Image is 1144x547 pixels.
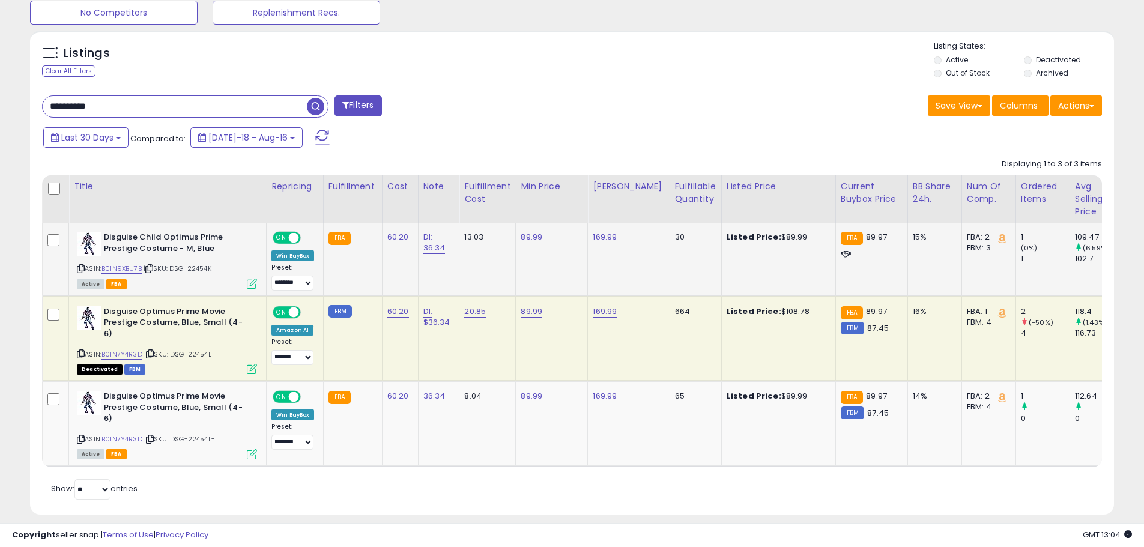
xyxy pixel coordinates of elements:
a: DI: $36.34 [423,306,450,328]
a: 60.20 [387,390,409,402]
span: Compared to: [130,133,186,144]
a: B01N9XBU7B [101,264,142,274]
a: 36.34 [423,390,446,402]
img: 41MZ-5N-ONL._SL40_.jpg [77,391,101,415]
small: FBA [328,391,351,404]
span: ON [274,307,289,317]
b: Disguise Child Optimus Prime Prestige Costume - M, Blue [104,232,250,257]
div: FBM: 3 [967,243,1006,253]
span: 89.97 [866,231,887,243]
span: All listings currently available for purchase on Amazon [77,279,104,289]
div: FBM: 4 [967,402,1006,413]
div: 2 [1021,306,1070,317]
div: 65 [675,391,712,402]
span: All listings currently available for purchase on Amazon [77,449,104,459]
div: Num of Comp. [967,180,1011,205]
a: B01N7Y4R3D [101,434,142,444]
span: OFF [299,307,318,317]
span: Last 30 Days [61,131,113,144]
div: 112.64 [1075,391,1124,402]
span: FBA [106,279,127,289]
div: Min Price [521,180,583,193]
div: ASIN: [77,232,257,288]
div: FBM: 4 [967,317,1006,328]
small: FBM [328,305,352,318]
div: $108.78 [727,306,826,317]
div: FBA: 2 [967,391,1006,402]
b: Listed Price: [727,231,781,243]
div: 116.73 [1075,328,1124,339]
div: Fulfillment Cost [464,180,510,205]
div: Clear All Filters [42,65,95,77]
a: 89.99 [521,306,542,318]
div: Ordered Items [1021,180,1065,205]
small: FBA [841,306,863,319]
div: Win BuyBox [271,250,314,261]
span: | SKU: DSG-22454L-1 [144,434,217,444]
div: Current Buybox Price [841,180,903,205]
button: Last 30 Days [43,127,129,148]
div: Title [74,180,261,193]
b: Listed Price: [727,390,781,402]
span: ON [274,392,289,402]
b: Disguise Optimus Prime Movie Prestige Costume, Blue, Small (4-6) [104,306,250,343]
a: 169.99 [593,231,617,243]
div: 102.7 [1075,253,1124,264]
a: 60.20 [387,306,409,318]
a: B01N7Y4R3D [101,349,142,360]
a: 169.99 [593,306,617,318]
div: $89.99 [727,232,826,243]
label: Active [946,55,968,65]
span: FBM [124,364,146,375]
b: Listed Price: [727,306,781,317]
div: $89.99 [727,391,826,402]
span: 89.97 [866,306,887,317]
div: Preset: [271,423,314,450]
div: 4 [1021,328,1070,339]
a: 89.99 [521,231,542,243]
div: ASIN: [77,306,257,373]
span: Show: entries [51,483,138,494]
div: 1 [1021,391,1070,402]
div: 16% [913,306,952,317]
span: 87.45 [867,407,889,419]
button: Replenishment Recs. [213,1,380,25]
div: 1 [1021,253,1070,264]
div: [PERSON_NAME] [593,180,664,193]
span: OFF [299,392,318,402]
a: 20.85 [464,306,486,318]
button: Actions [1050,95,1102,116]
h5: Listings [64,45,110,62]
button: [DATE]-18 - Aug-16 [190,127,303,148]
strong: Copyright [12,529,56,540]
img: 41MZ-5N-ONL._SL40_.jpg [77,232,101,256]
span: ON [274,233,289,243]
div: 109.47 [1075,232,1124,243]
div: 1 [1021,232,1070,243]
div: 0 [1075,413,1124,424]
small: (-50%) [1029,318,1053,327]
a: Privacy Policy [156,529,208,540]
span: OFF [299,233,318,243]
span: [DATE]-18 - Aug-16 [208,131,288,144]
small: (6.59%) [1083,243,1109,253]
label: Archived [1036,68,1068,78]
div: 14% [913,391,952,402]
a: DI: 36.34 [423,231,446,254]
div: 118.4 [1075,306,1124,317]
span: | SKU: DSG-22454L [144,349,211,359]
span: 2025-09-16 13:04 GMT [1083,529,1132,540]
span: Columns [1000,100,1038,112]
small: FBA [841,391,863,404]
span: FBA [106,449,127,459]
button: Columns [992,95,1049,116]
div: BB Share 24h. [913,180,957,205]
a: 89.99 [521,390,542,402]
div: 30 [675,232,712,243]
small: FBM [841,322,864,334]
label: Deactivated [1036,55,1081,65]
div: 13.03 [464,232,506,243]
div: 664 [675,306,712,317]
div: Avg Selling Price [1075,180,1119,218]
p: Listing States: [934,41,1114,52]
